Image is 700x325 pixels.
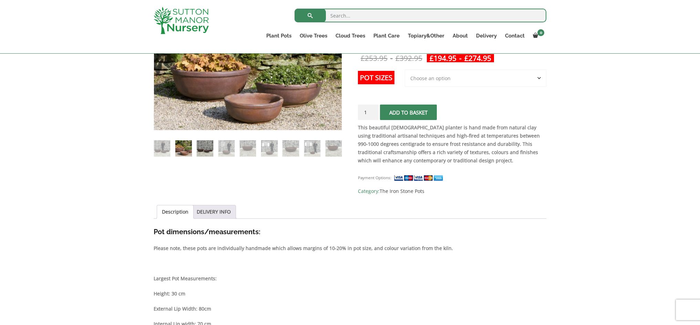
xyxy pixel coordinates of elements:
[282,140,299,156] img: The Hoi An Iron Stone Plant Pots - Image 7
[430,53,456,63] bdi: 194.95
[361,53,388,63] bdi: 253.95
[154,245,453,251] strong: Please note, these pots are individually handmade which allows margins of 10-20% in pot size, and...
[218,140,235,156] img: The Hoi An Iron Stone Plant Pots - Image 4
[175,140,192,156] img: The Hoi An Iron Stone Plant Pots - Image 2
[240,140,256,156] img: The Hoi An Iron Stone Plant Pots - Image 5
[296,31,331,41] a: Olive Trees
[262,31,296,41] a: Plant Pots
[197,140,213,156] img: The Hoi An Iron Stone Plant Pots - Image 3
[162,205,188,218] a: Description
[529,31,546,41] a: 0
[361,53,365,63] span: £
[449,31,472,41] a: About
[537,29,544,36] span: 0
[395,53,400,63] span: £
[472,31,501,41] a: Delivery
[358,105,379,120] input: Product quantity
[304,140,320,156] img: The Hoi An Iron Stone Plant Pots - Image 8
[501,31,529,41] a: Contact
[464,53,491,63] bdi: 274.95
[464,53,469,63] span: £
[197,205,231,218] a: DELIVERY INFO
[154,140,170,156] img: The Hoi An Iron Stone Plant Pots
[154,305,204,312] strong: External Lip Width: 80
[358,187,546,195] span: Category:
[369,31,404,41] a: Plant Care
[331,31,369,41] a: Cloud Trees
[154,7,209,34] img: logo
[358,175,391,180] small: Payment Options:
[154,290,177,297] strong: Height: 30
[358,71,394,84] label: Pot Sizes
[295,9,546,22] input: Search...
[380,188,424,194] a: The Iron Stone Pots
[204,305,211,312] strong: cm
[358,54,425,62] del: -
[430,53,434,63] span: £
[261,140,277,156] img: The Hoi An Iron Stone Plant Pots - Image 6
[395,53,422,63] bdi: 392.95
[404,31,449,41] a: Topiary&Other
[394,174,445,182] img: payment supported
[380,105,437,120] button: Add to basket
[358,124,540,164] strong: This beautiful [DEMOGRAPHIC_DATA] planter is hand made from natural clay using traditional artisa...
[427,54,494,62] ins: -
[326,140,342,156] img: The Hoi An Iron Stone Plant Pots - Image 9
[178,290,185,297] strong: cm
[154,228,260,236] strong: Pot dimensions/measurements:
[154,275,217,282] strong: Largest Pot Measurements:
